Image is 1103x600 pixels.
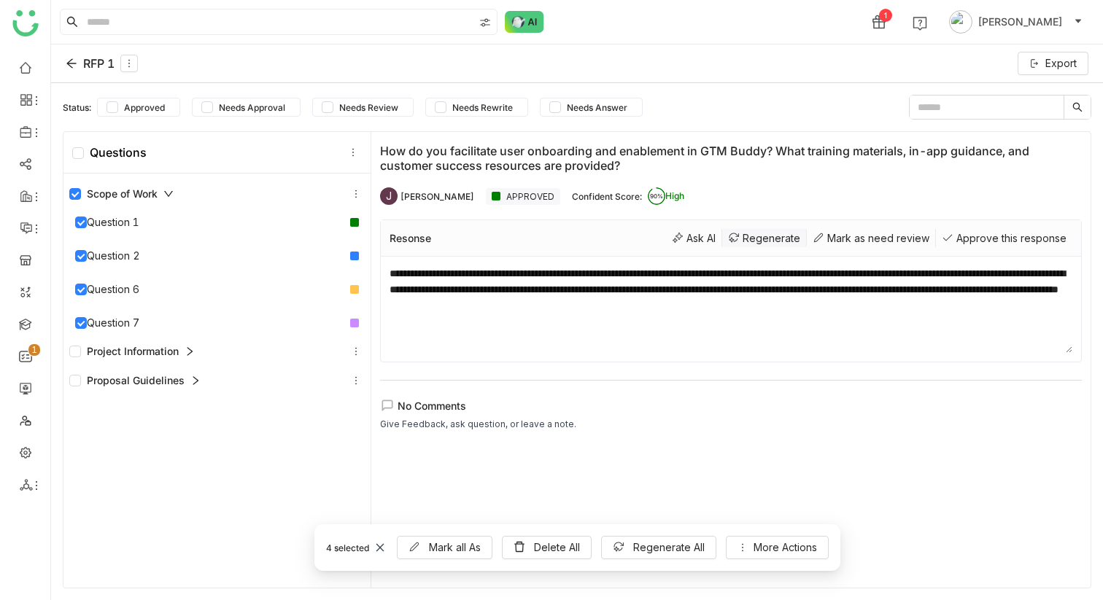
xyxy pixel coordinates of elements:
[75,248,140,264] div: Question 2
[949,10,972,34] img: avatar
[118,102,171,113] span: Approved
[502,536,592,559] button: Delete All
[633,539,705,556] span: Regenerate All
[726,536,829,559] button: More Actions
[69,343,195,359] div: Project Information
[12,10,39,36] img: logo
[648,187,684,205] div: High
[666,229,722,247] div: Ask AI
[648,193,665,199] span: 90%
[572,191,642,202] div: Confident Score:
[400,191,474,202] div: [PERSON_NAME]
[505,11,544,33] img: ask-buddy-normal.svg
[386,187,392,205] span: J
[936,229,1072,247] div: Approve this response
[807,229,936,247] div: Mark as need review
[946,10,1085,34] button: [PERSON_NAME]
[722,229,807,247] div: Regenerate
[63,102,91,113] div: Status:
[63,337,371,366] div: Project Information
[397,536,492,559] button: Mark all As
[978,14,1062,30] span: [PERSON_NAME]
[69,373,201,389] div: Proposal Guidelines
[213,102,291,113] span: Needs Approval
[754,539,817,556] span: More Actions
[479,17,491,28] img: search-type.svg
[326,542,388,553] div: 4 selected
[75,281,139,297] div: Question 6
[398,400,466,412] span: No Comments
[31,343,37,357] p: 1
[75,214,139,230] div: Question 1
[380,144,1082,173] div: How do you facilitate user onboarding and enablement in GTM Buddy? What training materials, in-ap...
[879,9,892,22] div: 1
[429,539,481,556] span: Mark all As
[1018,52,1088,75] button: Export
[75,315,139,331] div: Question 7
[534,539,580,556] span: Delete All
[446,102,519,113] span: Needs Rewrite
[380,398,395,413] img: lms-comment.svg
[1045,55,1077,71] span: Export
[63,366,371,395] div: Proposal Guidelines
[72,145,147,160] div: Questions
[69,186,174,202] div: Scope of Work
[380,417,576,432] div: Give Feedback, ask question, or leave a note.
[390,232,431,244] div: Resonse
[333,102,404,113] span: Needs Review
[913,16,927,31] img: help.svg
[63,179,371,209] div: Scope of Work
[28,344,40,356] nz-badge-sup: 1
[601,536,716,559] button: Regenerate All
[66,55,138,72] div: RFP 1
[486,188,560,205] div: APPROVED
[561,102,633,113] span: Needs Answer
